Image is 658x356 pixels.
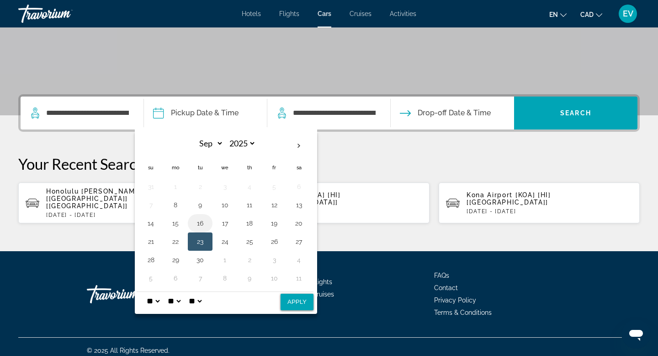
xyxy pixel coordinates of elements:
[267,272,281,285] button: Day 10
[390,10,416,17] a: Activities
[87,280,178,308] a: Travorium
[218,254,232,266] button: Day 1
[434,309,492,316] a: Terms & Conditions
[46,212,212,218] p: [DATE] - [DATE]
[226,135,256,151] select: Select year
[242,235,257,248] button: Day 25
[580,8,602,21] button: Change currency
[514,97,637,129] button: Search
[267,254,281,266] button: Day 3
[143,199,158,211] button: Day 7
[18,2,110,26] a: Travorium
[193,180,207,193] button: Day 2
[434,297,476,304] a: Privacy Policy
[193,217,207,230] button: Day 16
[287,135,311,156] button: Next month
[267,235,281,248] button: Day 26
[267,217,281,230] button: Day 19
[434,284,458,291] a: Contact
[292,272,306,285] button: Day 11
[168,199,183,211] button: Day 8
[242,180,257,193] button: Day 4
[256,208,422,215] p: [DATE] - [DATE]
[418,107,491,119] span: Drop-off Date & Time
[549,11,558,18] span: en
[187,292,203,310] select: Select AM/PM
[580,11,594,18] span: CAD
[193,235,207,248] button: Day 23
[166,292,182,310] select: Select minute
[560,109,591,117] span: Search
[145,292,161,310] select: Select hour
[218,217,232,230] button: Day 17
[467,208,632,215] p: [DATE] - [DATE]
[46,188,200,210] span: Honolulu [PERSON_NAME] - Airport [HNL] [[GEOGRAPHIC_DATA]] [[GEOGRAPHIC_DATA]]
[143,254,158,266] button: Day 28
[439,182,640,224] button: Kona Airport [KOA] [HI] [[GEOGRAPHIC_DATA]][DATE] - [DATE]
[292,254,306,266] button: Day 4
[194,135,223,151] select: Select month
[434,272,449,279] a: FAQs
[267,199,281,211] button: Day 12
[292,217,306,230] button: Day 20
[467,191,551,206] span: Kona Airport [KOA] [HI] [[GEOGRAPHIC_DATA]]
[168,217,183,230] button: Day 15
[242,10,261,17] a: Hotels
[616,4,640,23] button: User Menu
[318,10,331,17] a: Cars
[193,254,207,266] button: Day 30
[87,347,170,354] span: © 2025 All Rights Reserved.
[242,217,257,230] button: Day 18
[218,180,232,193] button: Day 3
[143,272,158,285] button: Day 5
[292,199,306,211] button: Day 13
[242,199,257,211] button: Day 11
[549,8,567,21] button: Change language
[18,155,640,173] p: Your Recent Searches
[143,180,158,193] button: Day 31
[312,291,334,298] a: Cruises
[623,9,633,18] span: EV
[267,180,281,193] button: Day 5
[153,97,239,129] button: Pickup date
[218,272,232,285] button: Day 8
[168,180,183,193] button: Day 1
[242,272,257,285] button: Day 9
[143,235,158,248] button: Day 21
[18,182,219,224] button: Honolulu [PERSON_NAME] - Airport [HNL] [[GEOGRAPHIC_DATA]] [[GEOGRAPHIC_DATA]][DATE] - [DATE]
[292,180,306,193] button: Day 6
[242,254,257,266] button: Day 2
[281,294,313,310] button: Apply
[350,10,371,17] a: Cruises
[193,272,207,285] button: Day 7
[218,235,232,248] button: Day 24
[292,235,306,248] button: Day 27
[168,235,183,248] button: Day 22
[168,254,183,266] button: Day 29
[312,278,332,286] a: Flights
[168,272,183,285] button: Day 6
[143,217,158,230] button: Day 14
[218,199,232,211] button: Day 10
[279,10,299,17] a: Flights
[228,182,430,224] button: Kona Airport [KOA] [HI] [[GEOGRAPHIC_DATA]][DATE] - [DATE]
[193,199,207,211] button: Day 9
[21,97,637,129] div: Search widget
[621,319,651,349] iframe: Button to launch messaging window
[400,97,491,129] button: Drop-off date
